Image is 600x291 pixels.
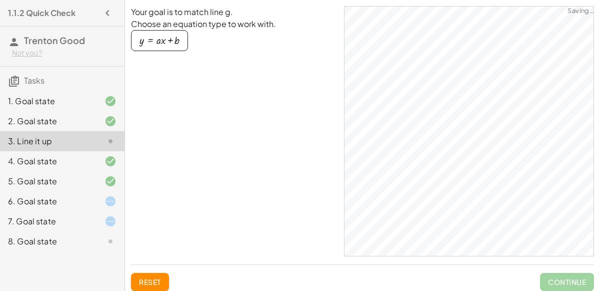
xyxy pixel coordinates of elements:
span: Reset [139,277,161,286]
div: 1. Goal state [8,95,88,107]
div: 7. Goal state [8,215,88,227]
span: Tasks [24,75,44,86]
div: 4. Goal state [8,155,88,167]
div: Not you? [12,48,116,58]
i: Task finished and correct. [104,155,116,167]
i: Task finished and correct. [104,115,116,127]
p: Choose an equation type to work with. [131,18,336,30]
button: Reset [131,273,169,291]
div: 3. Line it up [8,135,88,147]
div: 6. Goal state [8,195,88,207]
i: Task finished and correct. [104,95,116,107]
p: Your goal is to match line g. [131,6,336,18]
canvas: Graphics View 1 [344,7,593,256]
div: 5. Goal state [8,175,88,187]
i: Task not started. [104,235,116,247]
span: Trenton Good [24,35,85,46]
div: GeoGebra Classic [344,6,594,256]
i: Task started. [104,195,116,207]
i: Task not started. [104,135,116,147]
i: Task finished and correct. [104,175,116,187]
h4: 1.1.2 Quick Check [8,7,75,19]
div: 2. Goal state [8,115,88,127]
span: Saving… [567,6,594,16]
div: 8. Goal state [8,235,88,247]
i: Task started. [104,215,116,227]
